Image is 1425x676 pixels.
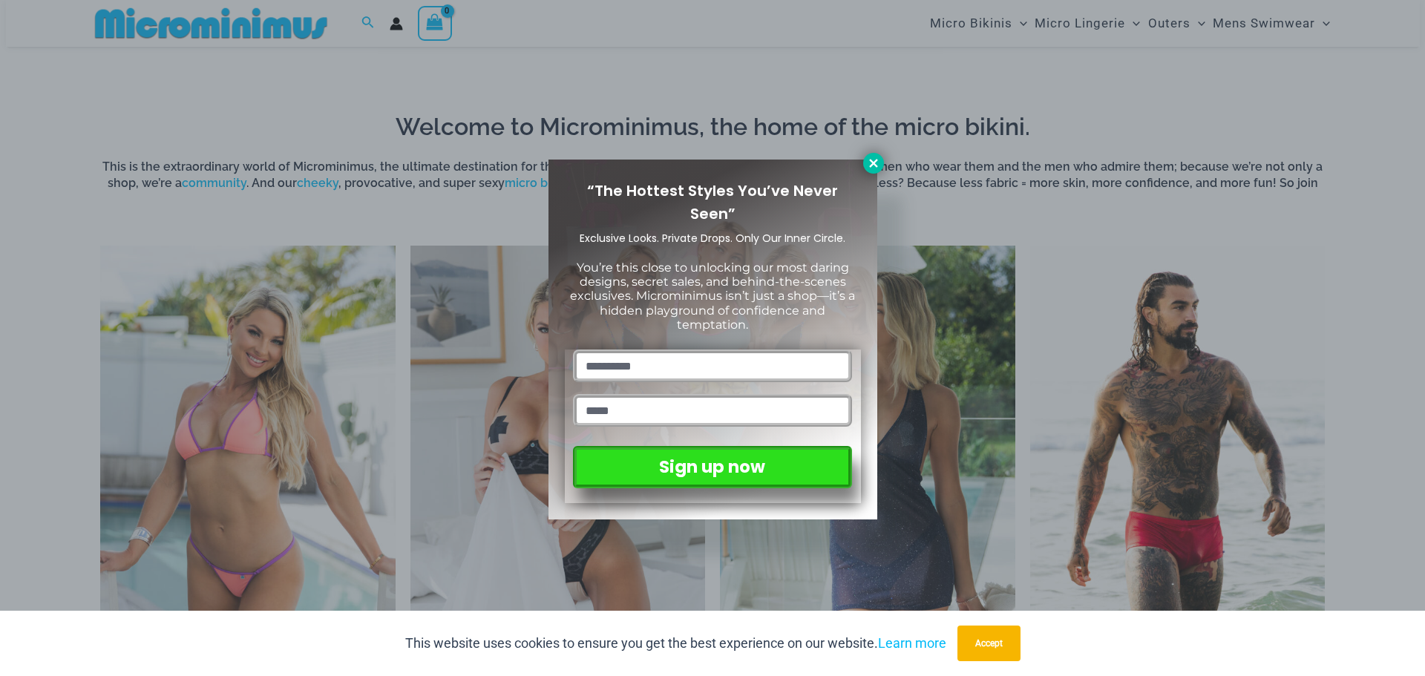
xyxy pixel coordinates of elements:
a: Learn more [878,635,946,651]
button: Accept [957,626,1021,661]
p: This website uses cookies to ensure you get the best experience on our website. [405,632,946,654]
button: Close [863,153,884,174]
button: Sign up now [573,446,851,488]
span: You’re this close to unlocking our most daring designs, secret sales, and behind-the-scenes exclu... [570,260,855,332]
span: Exclusive Looks. Private Drops. Only Our Inner Circle. [580,231,845,246]
span: “The Hottest Styles You’ve Never Seen” [587,180,838,224]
